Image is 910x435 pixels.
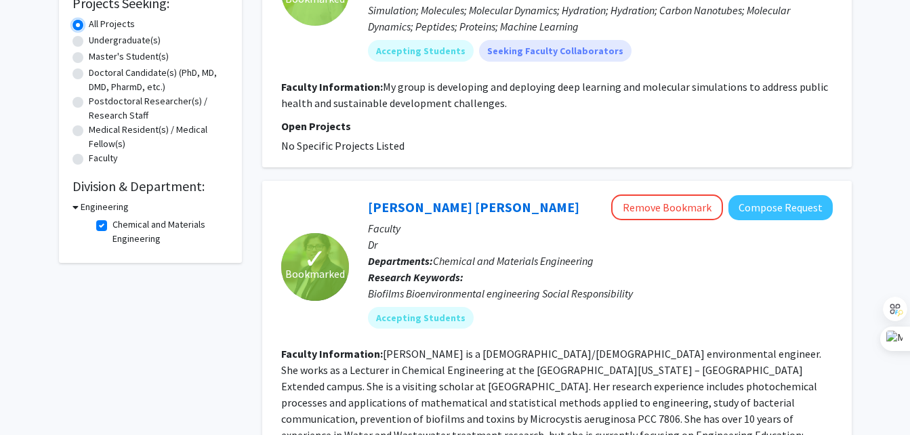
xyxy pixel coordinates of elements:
p: Open Projects [281,118,833,134]
div: Simulation; Molecules; Molecular Dynamics; Hydration; Hydration; Carbon Nanotubes; Molecular Dyna... [368,2,833,35]
label: Doctoral Candidate(s) (PhD, MD, DMD, PharmD, etc.) [89,66,228,94]
label: Undergraduate(s) [89,33,161,47]
iframe: Chat [10,374,58,425]
p: Faculty [368,220,833,236]
label: Medical Resident(s) / Medical Fellow(s) [89,123,228,151]
h3: Engineering [81,200,129,214]
span: ✓ [304,252,327,266]
span: No Specific Projects Listed [281,139,405,152]
label: All Projects [89,17,135,31]
mat-chip: Accepting Students [368,40,474,62]
span: Chemical and Materials Engineering [433,254,594,268]
label: Master's Student(s) [89,49,169,64]
div: Biofilms Bioenvironmental engineering Social Responsibility [368,285,833,302]
label: Postdoctoral Researcher(s) / Research Staff [89,94,228,123]
label: Faculty [89,151,118,165]
b: Departments: [368,254,433,268]
button: Remove Bookmark [611,194,723,220]
b: Research Keywords: [368,270,463,284]
label: Chemical and Materials Engineering [112,217,225,246]
fg-read-more: My group is developing and deploying deep learning and molecular simulations to address public he... [281,80,828,110]
p: Dr [368,236,833,253]
span: Bookmarked [285,266,345,282]
h2: Division & Department: [73,178,228,194]
mat-chip: Seeking Faculty Collaborators [479,40,632,62]
b: Faculty Information: [281,80,383,94]
mat-chip: Accepting Students [368,307,474,329]
button: Compose Request to Gisella Lamas Samanamud [728,195,833,220]
b: Faculty Information: [281,347,383,360]
a: [PERSON_NAME] [PERSON_NAME] [368,199,579,215]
